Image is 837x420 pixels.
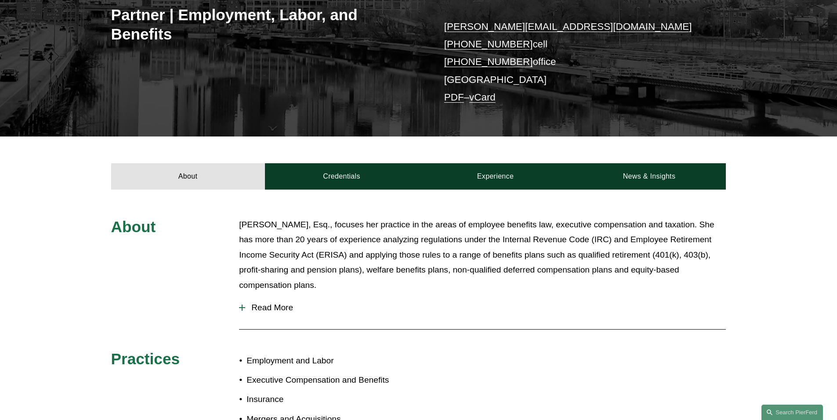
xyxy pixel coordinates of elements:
span: Read More [245,303,726,312]
a: [PHONE_NUMBER] [444,56,533,67]
button: Read More [239,296,726,319]
p: Executive Compensation and Benefits [246,373,418,388]
p: Employment and Labor [246,353,418,369]
a: Search this site [761,405,823,420]
a: [PERSON_NAME][EMAIL_ADDRESS][DOMAIN_NAME] [444,21,692,32]
h3: Partner | Employment, Labor, and Benefits [111,5,419,43]
p: cell office [GEOGRAPHIC_DATA] – [444,18,700,107]
span: Practices [111,350,180,367]
a: Credentials [265,163,419,190]
p: [PERSON_NAME], Esq., focuses her practice in the areas of employee benefits law, executive compen... [239,217,726,293]
span: About [111,218,156,235]
a: vCard [469,92,496,103]
a: News & Insights [572,163,726,190]
a: Experience [419,163,572,190]
a: About [111,163,265,190]
a: PDF [444,92,464,103]
a: [PHONE_NUMBER] [444,39,533,50]
p: Insurance [246,392,418,407]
